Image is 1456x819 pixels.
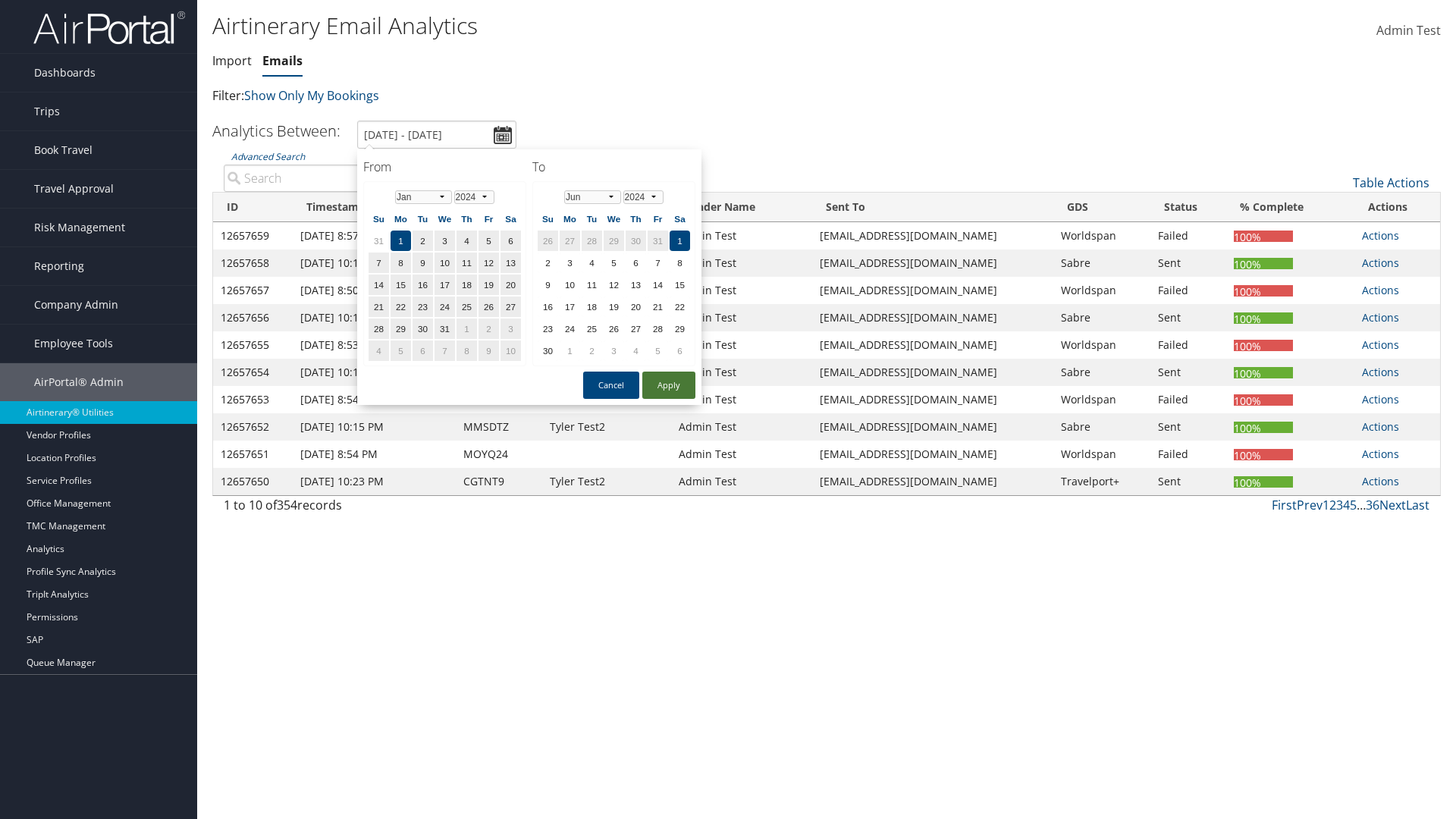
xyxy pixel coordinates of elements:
td: 14 [648,275,668,295]
td: 26 [538,231,558,251]
td: Failed [1150,277,1226,304]
td: 5 [391,340,411,361]
td: MMSDTZ [456,413,542,441]
img: airportal-logo.png [33,10,185,45]
th: Su [369,209,389,229]
td: 26 [479,297,499,317]
td: Worldspan [1053,222,1150,249]
span: Employee Tools [34,325,113,362]
td: 6 [626,253,646,273]
td: Admin Test [671,277,811,304]
th: % Complete: activate to sort column ascending [1226,193,1354,222]
td: Sabre [1053,249,1150,277]
a: 5 [1350,497,1357,513]
input: [DATE] - [DATE] [357,121,516,149]
td: 5 [648,340,668,361]
th: Timestamp: activate to sort column ascending [293,193,455,222]
td: 5 [604,253,624,273]
td: 12657657 [213,277,293,304]
td: 12657659 [213,222,293,249]
td: 19 [479,275,499,295]
td: 30 [538,340,558,361]
td: 9 [479,340,499,361]
td: 12 [479,253,499,273]
td: 25 [457,297,477,317]
h4: To [532,158,695,175]
td: 30 [626,231,646,251]
th: Mo [391,209,411,229]
td: [DATE] 10:19 PM [293,304,455,331]
td: 29 [670,318,690,339]
td: 12657655 [213,331,293,359]
a: Last [1406,497,1429,513]
td: 14 [369,275,389,295]
td: [EMAIL_ADDRESS][DOMAIN_NAME] [812,331,1053,359]
td: 11 [582,275,602,295]
td: 3 [560,253,580,273]
td: [EMAIL_ADDRESS][DOMAIN_NAME] [812,222,1053,249]
td: 21 [648,297,668,317]
span: AirPortal® Admin [34,363,124,401]
td: [EMAIL_ADDRESS][DOMAIN_NAME] [812,304,1053,331]
th: We [435,209,455,229]
td: Failed [1150,222,1226,249]
td: 27 [626,318,646,339]
td: 15 [391,275,411,295]
span: Admin Test [1376,22,1441,39]
td: 26 [604,318,624,339]
td: 3 [500,318,521,339]
td: [DATE] 8:54 PM [293,441,455,468]
td: 6 [413,340,433,361]
td: 8 [670,253,690,273]
td: 15 [670,275,690,295]
a: Actions [1362,419,1399,434]
td: 31 [648,231,668,251]
td: 24 [435,297,455,317]
th: Sa [670,209,690,229]
td: 10 [435,253,455,273]
td: 2 [582,340,602,361]
button: Apply [642,372,695,399]
th: Sender Name: activate to sort column ascending [671,193,811,222]
a: Actions [1362,447,1399,461]
h4: From [363,158,526,175]
button: Cancel [583,372,639,399]
td: 12657653 [213,386,293,413]
div: 1 to 10 of records [224,496,508,522]
td: 12657656 [213,304,293,331]
th: Th [626,209,646,229]
td: [EMAIL_ADDRESS][DOMAIN_NAME] [812,277,1053,304]
div: 100% [1234,340,1293,351]
td: 3 [604,340,624,361]
a: Table Actions [1353,174,1429,191]
a: Actions [1362,392,1399,406]
span: Company Admin [34,286,118,324]
td: 20 [626,297,646,317]
a: Admin Test [1376,8,1441,55]
td: 4 [369,340,389,361]
div: 100% [1234,285,1293,297]
td: 30 [413,318,433,339]
th: Fr [479,209,499,229]
td: Sabre [1053,413,1150,441]
td: [DATE] 10:23 PM [293,468,455,495]
td: Tyler Test2 [542,468,671,495]
td: Failed [1150,386,1226,413]
td: Admin Test [671,468,811,495]
span: … [1357,497,1366,513]
td: Admin Test [671,222,811,249]
span: Reporting [34,247,84,285]
td: 4 [457,231,477,251]
td: 6 [670,340,690,361]
div: 100% [1234,422,1293,433]
th: Sa [500,209,521,229]
th: Actions [1354,193,1440,222]
td: Worldspan [1053,441,1150,468]
td: Travelport+ [1053,468,1150,495]
div: 100% [1234,394,1293,406]
a: 36 [1366,497,1379,513]
td: Worldspan [1053,277,1150,304]
th: Status: activate to sort column ascending [1150,193,1226,222]
td: 27 [500,297,521,317]
td: 9 [413,253,433,273]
